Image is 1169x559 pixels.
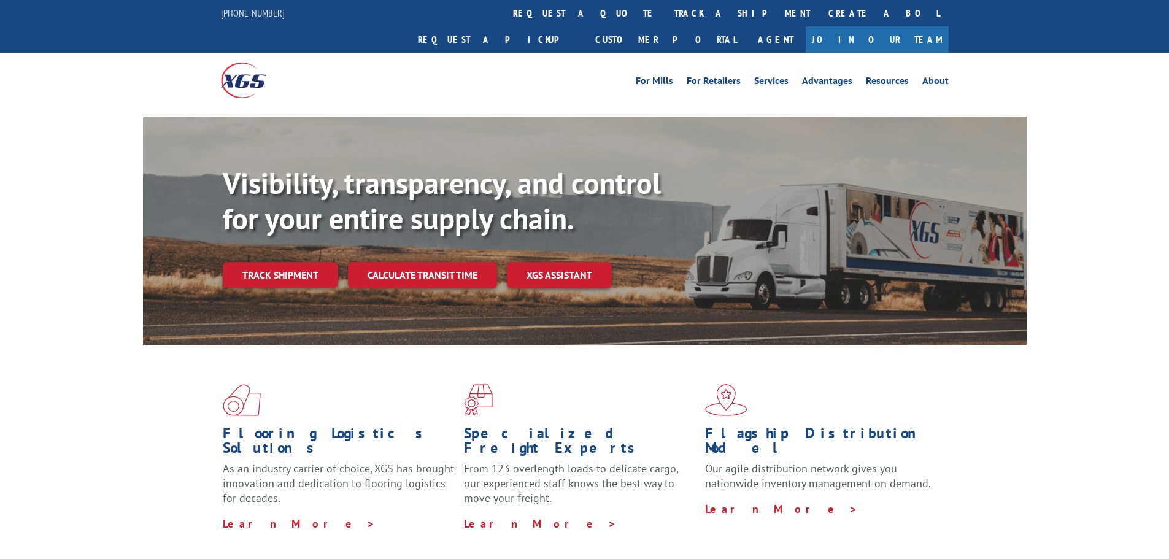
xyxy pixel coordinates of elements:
a: Learn More > [223,517,376,531]
span: As an industry carrier of choice, XGS has brought innovation and dedication to flooring logistics... [223,461,454,505]
a: Learn More > [464,517,617,531]
a: XGS ASSISTANT [507,262,612,288]
img: xgs-icon-focused-on-flooring-red [464,384,493,416]
a: Learn More > [705,502,858,516]
a: About [922,76,949,90]
a: Resources [866,76,909,90]
h1: Specialized Freight Experts [464,426,696,461]
a: Agent [746,26,806,53]
h1: Flagship Distribution Model [705,426,937,461]
a: Track shipment [223,262,338,288]
a: Calculate transit time [348,262,497,288]
img: xgs-icon-flagship-distribution-model-red [705,384,747,416]
a: Join Our Team [806,26,949,53]
h1: Flooring Logistics Solutions [223,426,455,461]
a: Request a pickup [409,26,586,53]
a: For Retailers [687,76,741,90]
a: Advantages [802,76,852,90]
b: Visibility, transparency, and control for your entire supply chain. [223,164,661,237]
p: From 123 overlength loads to delicate cargo, our experienced staff knows the best way to move you... [464,461,696,516]
a: [PHONE_NUMBER] [221,7,285,19]
a: For Mills [636,76,673,90]
a: Services [754,76,789,90]
span: Our agile distribution network gives you nationwide inventory management on demand. [705,461,931,490]
img: xgs-icon-total-supply-chain-intelligence-red [223,384,261,416]
a: Customer Portal [586,26,746,53]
